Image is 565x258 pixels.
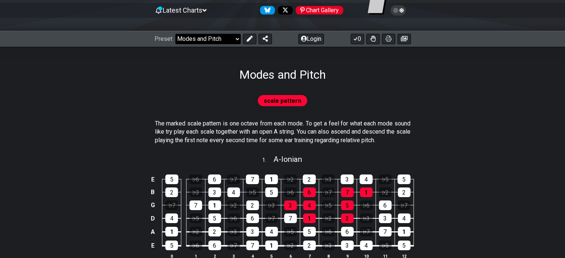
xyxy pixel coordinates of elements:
[148,225,157,239] td: A
[284,213,297,223] div: 7
[227,213,240,223] div: ♭6
[148,238,157,252] td: E
[284,174,297,184] div: ♭2
[284,241,297,250] div: ♭2
[322,174,335,184] div: ♭3
[165,213,178,223] div: 4
[397,174,410,184] div: 5
[148,212,157,225] td: D
[227,227,240,236] div: ♭3
[379,200,392,210] div: 6
[275,6,293,14] a: Follow #fretflip at X
[148,199,157,212] td: G
[379,187,392,197] div: ♭2
[322,241,335,250] div: ♭3
[246,227,259,236] div: 3
[208,241,221,250] div: 6
[351,34,364,44] button: 0
[262,156,273,164] span: 1 .
[264,95,301,106] span: scale pattern
[360,213,373,223] div: ♭3
[165,187,178,197] div: 2
[265,187,278,197] div: 5
[360,241,373,250] div: 4
[227,187,240,197] div: 4
[398,227,410,236] div: 1
[208,213,221,223] div: 5
[322,227,335,236] div: ♭6
[208,174,221,184] div: 6
[322,213,335,223] div: ♭2
[189,200,202,210] div: 7
[303,200,316,210] div: 4
[284,200,297,210] div: 3
[394,7,403,14] span: Toggle light / dark theme
[284,227,297,236] div: ♭5
[175,34,241,44] select: Preset
[148,186,157,199] td: B
[148,173,157,186] td: E
[379,241,392,250] div: ♭5
[341,213,354,223] div: 2
[360,227,373,236] div: ♭7
[303,241,316,250] div: 2
[165,174,178,184] div: 5
[341,200,354,210] div: 5
[259,34,272,44] button: Share Preset
[303,187,316,197] div: 6
[189,213,202,223] div: ♭5
[341,187,354,197] div: 7
[227,200,240,210] div: ♭2
[341,241,354,250] div: 3
[246,200,259,210] div: 2
[208,187,221,197] div: 3
[208,227,221,236] div: 2
[293,6,343,14] a: #fretflip at Pinterest
[379,174,392,184] div: ♭5
[163,6,202,14] span: Latest Charts
[360,174,373,184] div: 4
[360,200,373,210] div: ♭6
[284,187,297,197] div: ♭6
[265,174,278,184] div: 1
[189,241,202,250] div: ♭6
[246,241,259,250] div: 7
[246,187,259,197] div: ♭5
[189,187,202,197] div: ♭3
[398,200,410,210] div: ♭7
[257,6,275,14] a: Follow #fretflip at Bluesky
[366,34,380,44] button: Toggle Dexterity for all fretkits
[246,174,259,184] div: 7
[165,200,178,210] div: ♭7
[398,241,410,250] div: 5
[227,241,240,250] div: ♭7
[341,174,354,184] div: 3
[379,227,392,236] div: 7
[239,68,326,82] h1: Modes and Pitch
[265,227,278,236] div: 4
[296,6,343,14] div: Chart Gallery
[265,241,278,250] div: 1
[165,227,178,236] div: 1
[303,174,316,184] div: 2
[303,227,316,236] div: 5
[189,174,202,184] div: ♭6
[398,213,410,223] div: 4
[265,200,278,210] div: ♭3
[155,120,410,144] p: The marked scale pattern is one octave from each mode. To get a feel for what each mode sound lik...
[208,200,221,210] div: 1
[298,34,324,44] button: Login
[397,34,411,44] button: Create image
[155,35,172,42] span: Preset
[398,187,410,197] div: 2
[379,213,392,223] div: 3
[265,213,278,223] div: ♭7
[360,187,373,197] div: 1
[189,227,202,236] div: ♭2
[322,187,335,197] div: ♭7
[243,34,256,44] button: Edit Preset
[303,213,316,223] div: 1
[382,34,395,44] button: Print
[227,174,240,184] div: ♭7
[322,200,335,210] div: ♭5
